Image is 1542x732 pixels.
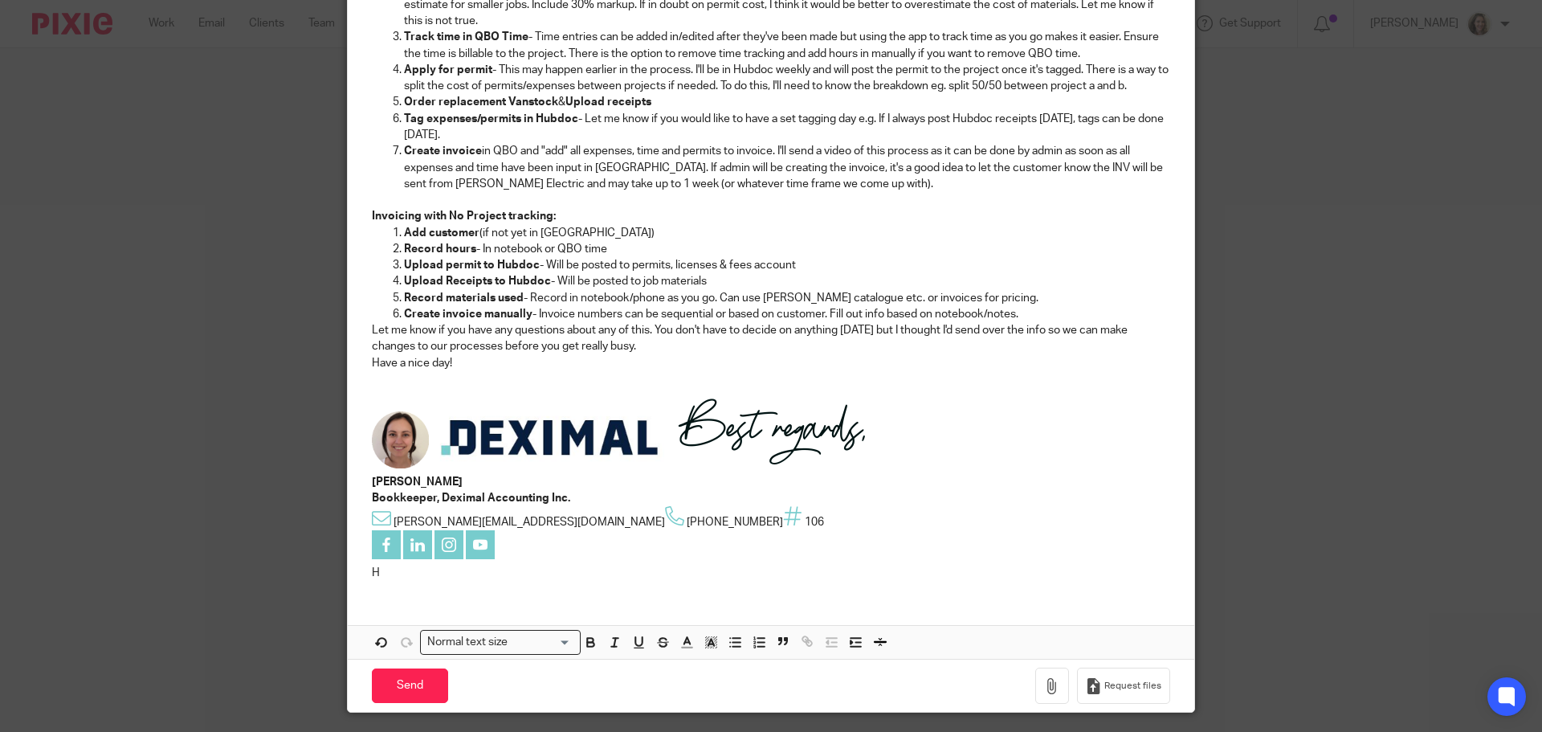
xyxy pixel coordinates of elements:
img: Image [665,506,684,525]
span: Request files [1104,680,1161,693]
a: Image [403,550,434,562]
a: Image [434,550,466,562]
strong: [PERSON_NAME] [372,476,463,488]
strong: Upload Receipts to Hubdoc [404,276,551,287]
p: - Invoice numbers can be sequential or based on customer. Fill out info based on notebook/notes. [404,306,1170,322]
strong: Order replacement Vanstock [404,96,558,108]
strong: Create invoice [404,145,482,157]
img: Image [783,506,802,525]
a: Image [372,550,403,562]
div: Search for option [420,630,581,655]
p: - Will be posted to job materials [404,273,1170,289]
strong: Record materials used [404,292,524,304]
p: - Will be posted to permits, licenses & fees account [404,257,1170,273]
strong: Record hours [404,243,476,255]
strong: Track time in QBO Time [404,31,528,43]
p: - Record in notebook/phone as you go. Can use [PERSON_NAME] catalogue etc. or invoices for pricing. [404,290,1170,306]
p: Have a nice day! [372,355,1170,371]
strong: Upload receipts [565,96,651,108]
p: & [404,94,1170,110]
strong: Bookkeeper, Deximal Accounting Inc. [372,493,570,504]
strong: Upload permit to Hubdoc [404,260,540,271]
p: [PERSON_NAME][EMAIL_ADDRESS][DOMAIN_NAME] [PHONE_NUMBER] 106 [372,506,1170,530]
input: Send [372,669,448,703]
img: Image [403,530,432,559]
img: Image [372,506,391,525]
strong: Create invoice manually [404,309,532,320]
button: Request files [1077,668,1170,704]
img: Image [669,387,874,468]
p: H [372,565,1170,581]
img: Image [434,530,463,559]
p: - In notebook or QBO time [404,241,1170,257]
p: (if not yet in [GEOGRAPHIC_DATA]) [404,225,1170,241]
p: in QBO and "add" all expenses, time and permits to invoice. I'll send a video of this process as ... [404,143,1170,192]
a: Image [466,550,497,562]
p: - This may happen earlier in the process. I'll be in Hubdoc weekly and will post the permit to th... [404,62,1170,95]
img: Image [466,530,495,559]
p: Let me know if you have any questions about any of this. You don't have to decide on anything [DA... [372,322,1170,355]
input: Search for option [513,634,571,651]
strong: Tag expenses/permits in Hubdoc [404,113,578,125]
img: Image [431,407,667,468]
p: - Time entries can be added in/edited after they've been made but using the app to track time as ... [404,29,1170,62]
strong: Apply for permit [404,64,492,76]
span: Normal text size [424,634,512,651]
strong: Invoicing with No Project tracking: [372,211,556,222]
a: Image [431,460,669,471]
strong: Add customer [404,227,479,239]
img: Image [372,530,401,559]
p: - Let me know if you would like to have a set tagging day e.g. If I always post Hubdoc receipts [... [404,111,1170,144]
img: Image [372,411,429,468]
